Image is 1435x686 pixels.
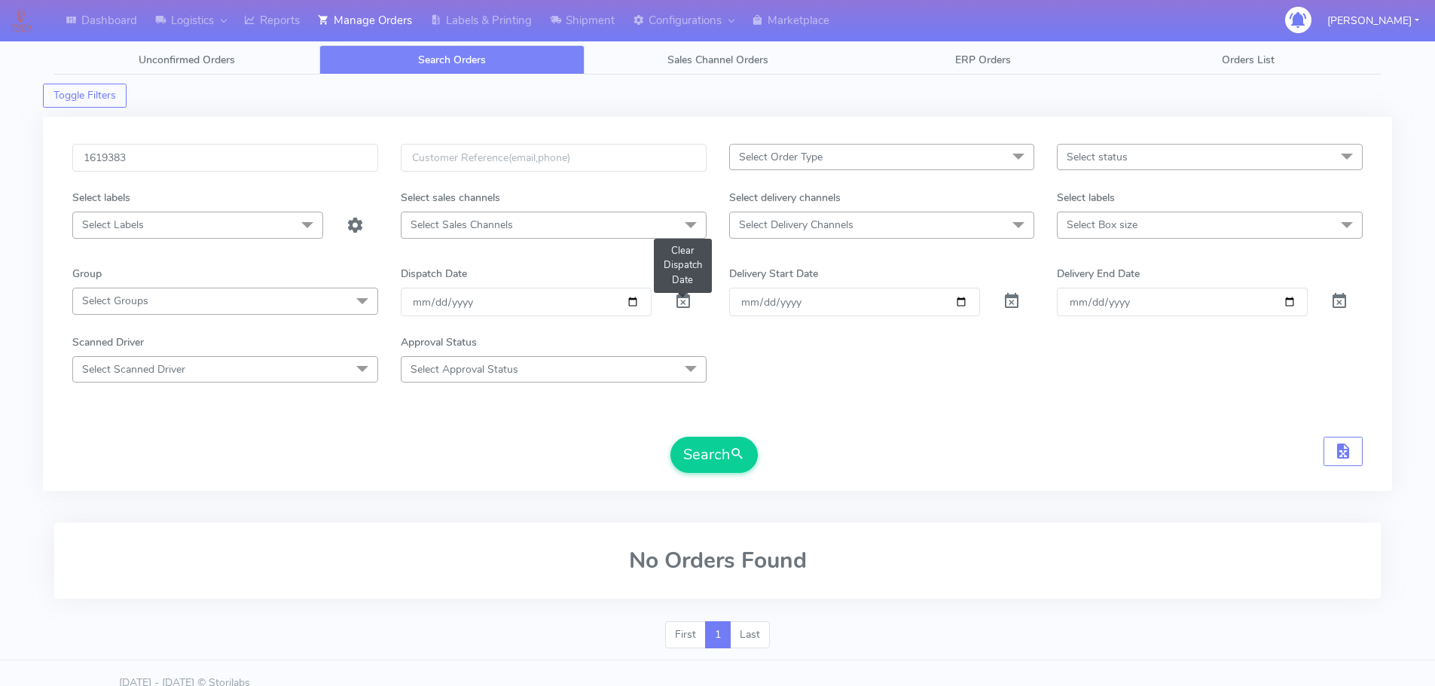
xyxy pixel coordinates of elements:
h2: No Orders Found [72,548,1363,573]
label: Delivery Start Date [729,266,818,282]
span: Select Approval Status [411,362,518,377]
span: Search Orders [418,53,486,67]
label: Select labels [1057,190,1115,206]
label: Scanned Driver [72,334,144,350]
span: Sales Channel Orders [667,53,768,67]
span: Select Labels [82,218,144,232]
span: Select Delivery Channels [739,218,853,232]
span: Select Scanned Driver [82,362,185,377]
label: Dispatch Date [401,266,467,282]
label: Select delivery channels [729,190,841,206]
input: Customer Reference(email,phone) [401,144,707,172]
input: Order Id [72,144,378,172]
button: Toggle Filters [43,84,127,108]
span: Orders List [1222,53,1275,67]
span: Select Order Type [739,150,823,164]
button: Search [670,437,758,473]
a: 1 [705,621,731,648]
ul: Tabs [54,45,1381,75]
label: Select labels [72,190,130,206]
span: Unconfirmed Orders [139,53,235,67]
label: Group [72,266,102,282]
span: Select Box size [1067,218,1137,232]
span: Select status [1067,150,1128,164]
span: Select Sales Channels [411,218,513,232]
label: Approval Status [401,334,477,350]
span: ERP Orders [955,53,1011,67]
button: [PERSON_NAME] [1316,5,1430,36]
label: Select sales channels [401,190,500,206]
span: Select Groups [82,294,148,308]
label: Delivery End Date [1057,266,1140,282]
